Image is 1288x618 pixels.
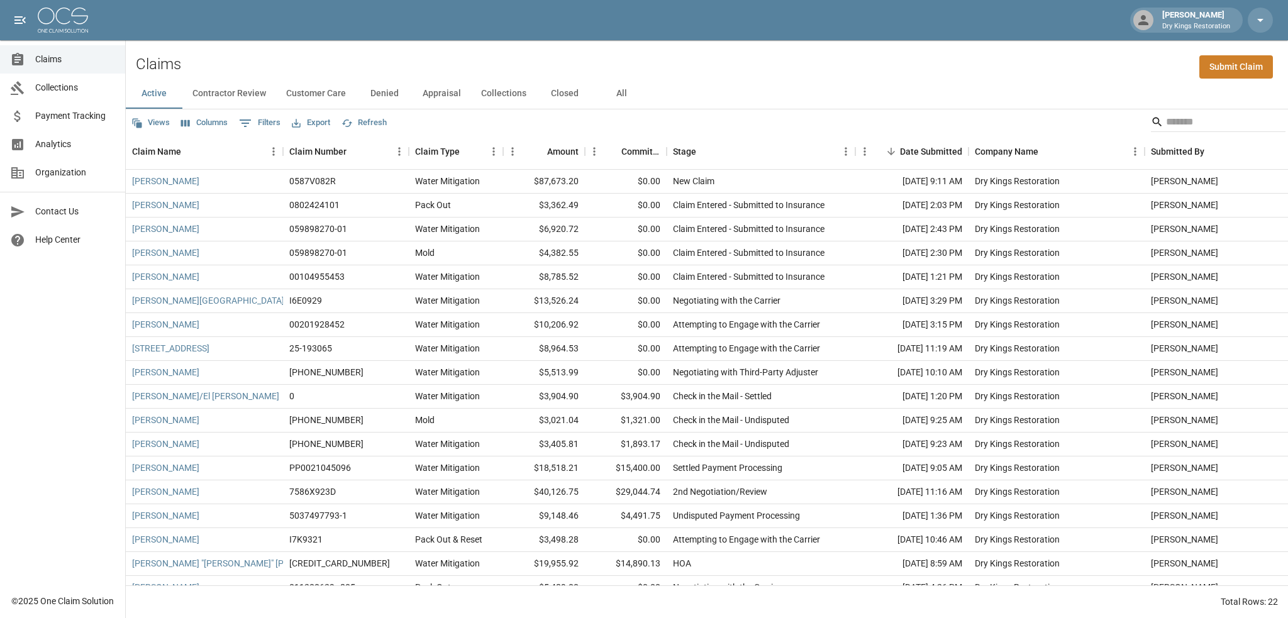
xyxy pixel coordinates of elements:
[415,414,435,426] div: Mold
[1038,143,1056,160] button: Sort
[585,576,667,600] div: $0.00
[289,485,336,498] div: 7586X923D
[415,175,480,187] div: Water Mitigation
[132,461,199,474] a: [PERSON_NAME]
[975,390,1060,402] div: Dry Kings Restoration
[415,318,480,331] div: Water Mitigation
[975,175,1060,187] div: Dry Kings Restoration
[409,134,503,169] div: Claim Type
[289,199,340,211] div: 0802424101
[132,175,199,187] a: [PERSON_NAME]
[975,199,1060,211] div: Dry Kings Restoration
[289,509,347,522] div: 5037497793-1
[855,361,969,385] div: [DATE] 10:10 AM
[415,461,480,474] div: Water Mitigation
[503,385,585,409] div: $3,904.90
[900,134,962,169] div: Date Submitted
[132,414,199,426] a: [PERSON_NAME]
[1126,142,1145,161] button: Menu
[503,134,585,169] div: Amount
[975,509,1060,522] div: Dry Kings Restoration
[585,433,667,456] div: $1,893.17
[1151,461,1218,474] div: Madison Kram
[126,79,182,109] button: Active
[585,134,667,169] div: Committed Amount
[503,337,585,361] div: $8,964.53
[673,438,789,450] div: Check in the Mail - Undisputed
[289,390,294,402] div: 0
[975,134,1038,169] div: Company Name
[1151,581,1218,593] div: Janina Burgos
[132,134,181,169] div: Claim Name
[132,390,279,402] a: [PERSON_NAME]/El [PERSON_NAME]
[855,289,969,313] div: [DATE] 3:29 PM
[585,289,667,313] div: $0.00
[289,557,390,570] div: 5033062247-1-1
[126,79,1288,109] div: dynamic tabs
[503,528,585,552] div: $3,498.28
[132,509,199,522] a: [PERSON_NAME]
[975,414,1060,426] div: Dry Kings Restoration
[289,318,345,331] div: 00201928452
[975,342,1060,355] div: Dry Kings Restoration
[855,433,969,456] div: [DATE] 9:23 AM
[503,218,585,241] div: $6,920.72
[585,241,667,265] div: $0.00
[11,595,114,607] div: © 2025 One Claim Solution
[585,218,667,241] div: $0.00
[289,294,322,307] div: I6E0929
[35,233,115,246] span: Help Center
[35,166,115,179] span: Organization
[1151,414,1218,426] div: Madison Kram
[621,134,660,169] div: Committed Amount
[132,581,199,593] a: [PERSON_NAME]
[1151,246,1218,259] div: Madison Kram
[673,223,824,235] div: Claim Entered - Submitted to Insurance
[1204,143,1222,160] button: Sort
[289,113,333,133] button: Export
[855,142,874,161] button: Menu
[975,318,1060,331] div: Dry Kings Restoration
[855,218,969,241] div: [DATE] 2:43 PM
[35,109,115,123] span: Payment Tracking
[585,552,667,576] div: $14,890.13
[855,576,969,600] div: [DATE] 4:26 PM
[503,313,585,337] div: $10,206.92
[503,409,585,433] div: $3,021.04
[1151,342,1218,355] div: Madison Kram
[975,533,1060,546] div: Dry Kings Restoration
[415,509,480,522] div: Water Mitigation
[673,199,824,211] div: Claim Entered - Submitted to Insurance
[236,113,284,133] button: Show filters
[35,138,115,151] span: Analytics
[585,480,667,504] div: $29,044.74
[673,366,818,378] div: Negotiating with Third-Party Adjuster
[136,55,181,74] h2: Claims
[132,342,209,355] a: [STREET_ADDRESS]
[696,143,714,160] button: Sort
[975,366,1060,378] div: Dry Kings Restoration
[536,79,593,109] button: Closed
[132,270,199,283] a: [PERSON_NAME]
[975,485,1060,498] div: Dry Kings Restoration
[855,528,969,552] div: [DATE] 10:46 AM
[855,265,969,289] div: [DATE] 1:21 PM
[415,438,480,450] div: Water Mitigation
[585,170,667,194] div: $0.00
[289,175,336,187] div: 0587V082R
[1151,557,1218,570] div: Cory Roth
[503,142,522,161] button: Menu
[415,270,480,283] div: Water Mitigation
[38,8,88,33] img: ocs-logo-white-transparent.png
[503,504,585,528] div: $9,148.46
[673,175,714,187] div: New Claim
[855,170,969,194] div: [DATE] 9:11 AM
[585,265,667,289] div: $0.00
[289,342,332,355] div: 25-193065
[855,385,969,409] div: [DATE] 1:20 PM
[673,581,780,593] div: Negotiating with the Carrier
[673,246,824,259] div: Claim Entered - Submitted to Insurance
[289,246,347,259] div: 059898270-01
[35,205,115,218] span: Contact Us
[1151,485,1218,498] div: Madison Kram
